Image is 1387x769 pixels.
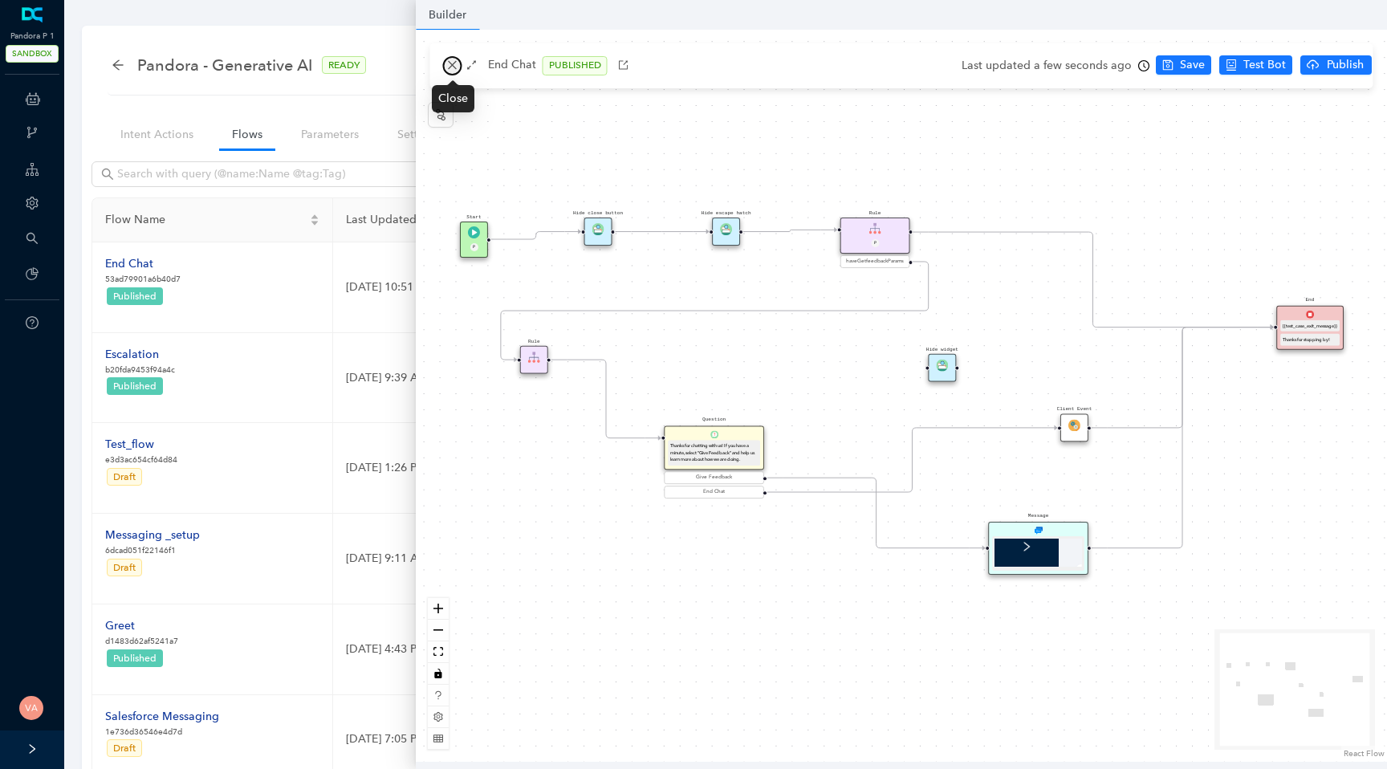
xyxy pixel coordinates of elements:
[470,243,478,251] div: P
[616,224,710,240] g: Edge from 731b0f89-9677-276f-8d62-32e259120461 to 7a05707d-0cac-8464-b6cb-9596eef3eccb
[428,598,449,620] button: zoom in
[667,488,763,496] div: End Chat
[105,211,307,229] span: Flow Name
[1035,527,1043,535] img: Message
[117,165,470,183] input: Search with query (@name:Name @tag:Tag)
[26,316,39,329] span: question-circle
[1306,296,1315,304] pre: End
[333,242,675,333] td: [DATE] 10:51 AM
[333,333,675,424] td: [DATE] 9:39 AM
[26,232,39,245] span: search
[846,258,905,266] span: haveGetfeedbackParams
[1068,419,1080,431] img: FlowModule
[105,544,200,557] p: 6dcad051f22146f1
[105,273,181,286] p: 53ad79901a6b40d7
[105,527,200,544] div: Messaging _setup
[105,436,177,454] div: Test_flow
[872,239,880,247] div: P
[1162,59,1173,71] span: save
[26,267,39,280] span: pie-chart
[592,223,604,235] img: Lookup
[937,360,949,372] img: Lookup
[743,222,837,239] g: Edge from 7a05707d-0cac-8464-b6cb-9596eef3eccb to dd113d7e-6ba4-a2d6-c4bf-854af45aa042
[869,210,881,218] pre: Rule
[105,617,178,635] div: Greet
[92,198,333,242] th: Flow Name
[1092,319,1273,556] g: Edge from 0ed117f2-2f2e-84fc-c75f-681e8854994c to d14bfa58-7377-1626-f601-15d27abf4d92
[1138,60,1149,71] span: clock-circle
[710,430,718,438] img: Question
[667,474,763,482] div: Give Feedback
[105,708,219,726] div: Salesforce Messaging
[428,685,449,706] button: question
[713,218,741,246] div: Hide escape hatchLookup
[767,470,985,555] g: Edge from reactflownode_6b91d6c1-09af-4404-8d1c-4d7a31968357 to 0ed117f2-2f2e-84fc-c75f-681e8854994c
[1283,323,1337,330] div: {{test_case_exit_message}}
[434,108,447,121] span: node-index
[1226,59,1237,71] span: robot
[491,224,581,247] g: Edge from 4ebebd2e-dc94-6fa7-cec9-ece8222c10bf to 731b0f89-9677-276f-8d62-32e259120461
[1300,55,1372,75] button: cloud-uploadPublish
[113,471,136,482] span: Draft
[112,59,124,72] div: back
[1092,319,1273,436] g: Edge from reactflownode_63555a37-7c85-4b91-9f83-c750a2cf16ab to d14bfa58-7377-1626-f601-15d27abf4d92
[333,604,675,695] td: [DATE] 4:43 PM
[1060,413,1088,441] div: Client EventFlowModule
[113,380,157,392] span: Published
[994,539,1082,567] iframe: iframe
[1180,56,1205,74] span: Save
[322,56,366,74] span: READY
[428,641,449,663] button: fit view
[113,291,157,302] span: Published
[466,59,478,71] span: arrows-alt
[1306,311,1314,319] img: End
[19,696,43,720] img: 5c5f7907468957e522fad195b8a1453a
[26,126,39,139] span: branches
[113,743,136,754] span: Draft
[467,214,482,222] pre: Start
[573,210,623,218] pre: Hide close button
[112,59,124,71] span: arrow-left
[1243,56,1286,74] span: Test Bot
[105,635,178,648] p: d1483d62af5241a7
[137,52,312,78] span: Pandora - Generative AI
[108,120,206,149] a: Intent Actions
[1325,56,1365,74] span: Publish
[702,416,726,424] pre: Question
[346,211,649,229] span: Last Updated
[528,338,540,346] pre: Rule
[1307,59,1319,71] span: cloud-upload
[528,352,540,364] img: Rule
[551,352,661,446] g: Edge from 8936a16d-b9d8-bc30-5f9e-8ca0d9ae18be to reactflownode_6b91d6c1-09af-4404-8d1c-4d7a31968357
[433,734,443,743] span: table
[460,222,488,258] div: StartTriggerP
[105,346,175,364] div: Escalation
[105,255,181,273] div: End Chat
[105,454,177,466] p: e3d3ac654cf64d84
[1219,55,1292,75] button: robotTest Bot
[105,364,175,376] p: b20fda9453f94a4c
[913,224,1273,336] g: Edge from dd113d7e-6ba4-a2d6-c4bf-854af45aa042 to d14bfa58-7377-1626-f601-15d27abf4d92
[670,442,758,463] div: Thanks for chatting with us! If you have a minute, select "Give Feedback" and help us learn more ...
[6,45,59,63] span: SANDBOX
[840,218,910,270] div: RuleRulePhaveGetfeedbackParams
[219,120,275,149] a: Flows
[543,56,608,75] span: PUBLISHED
[721,223,733,235] img: Lookup
[432,85,474,112] div: Close
[333,198,675,242] th: Last Updated
[926,346,958,354] pre: Hide widget
[767,420,1057,500] g: Edge from reactflownode_6b91d6c1-09af-4404-8d1c-4d7a31968357 to reactflownode_63555a37-7c85-4b91-...
[384,120,453,149] a: Settings
[428,663,449,685] button: toggle interactivity
[488,56,536,75] p: End Chat
[113,562,136,573] span: Draft
[26,197,39,210] span: setting
[1283,336,1337,344] div: Thanks for stopping by!
[433,690,443,700] span: question
[1028,512,1049,520] pre: Message
[1057,405,1092,413] pre: Client Event
[584,218,612,246] div: Hide close buttonLookup
[428,620,449,641] button: zoom out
